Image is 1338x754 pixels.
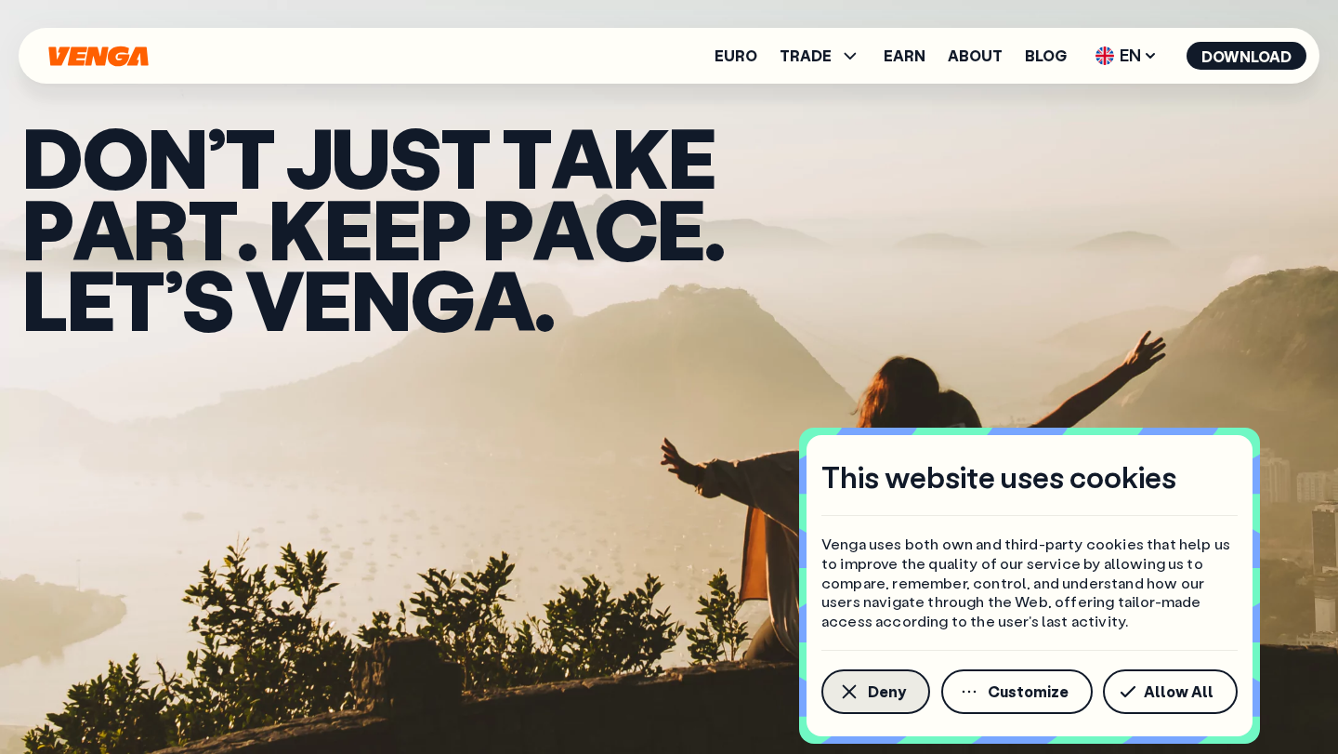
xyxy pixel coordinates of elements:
[780,48,832,63] span: TRADE
[67,263,114,335] span: e
[551,121,611,192] span: a
[482,192,532,264] span: p
[245,263,303,335] span: v
[1103,669,1238,714] button: Allow All
[164,263,182,335] span: ’
[534,263,554,335] span: .
[420,192,470,264] span: p
[46,46,151,67] svg: Home
[948,48,1003,63] a: About
[225,121,274,192] span: t
[594,192,657,264] span: c
[148,121,206,192] span: N
[389,121,440,192] span: s
[1095,46,1114,65] img: flag-uk
[704,192,724,264] span: .
[780,45,861,67] span: TRADE
[410,263,474,335] span: g
[351,263,410,335] span: n
[440,121,490,192] span: t
[182,263,233,335] span: s
[715,48,757,63] a: Euro
[303,263,350,335] span: e
[332,121,388,192] span: u
[941,669,1093,714] button: Customize
[269,192,324,264] span: K
[1187,42,1306,70] button: Download
[22,121,82,192] span: D
[1089,41,1164,71] span: EN
[72,192,133,264] span: a
[884,48,925,63] a: Earn
[1144,684,1213,699] span: Allow All
[324,192,372,264] span: e
[373,192,420,264] span: e
[868,684,906,699] span: Deny
[237,192,256,264] span: .
[133,192,187,264] span: r
[207,121,225,192] span: ’
[114,263,164,335] span: t
[502,121,551,192] span: t
[286,121,332,192] span: j
[657,192,704,264] span: e
[821,457,1176,496] h4: This website uses cookies
[82,121,148,192] span: O
[22,263,67,335] span: L
[474,263,534,335] span: a
[1025,48,1067,63] a: Blog
[22,192,72,264] span: p
[612,121,668,192] span: k
[988,684,1069,699] span: Customize
[532,192,593,264] span: a
[668,121,715,192] span: e
[821,535,1238,631] p: Venga uses both own and third-party cookies that help us to improve the quality of our service by...
[821,669,930,714] button: Deny
[188,192,237,264] span: t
